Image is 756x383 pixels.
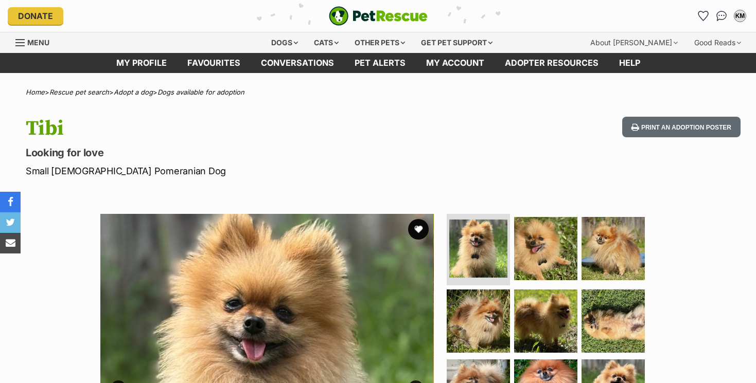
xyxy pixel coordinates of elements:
[416,53,495,73] a: My account
[622,117,741,138] button: Print an adoption poster
[307,32,346,53] div: Cats
[27,38,49,47] span: Menu
[114,88,153,96] a: Adopt a dog
[695,8,711,24] a: Favourites
[583,32,685,53] div: About [PERSON_NAME]
[495,53,609,73] a: Adopter resources
[732,8,748,24] button: My account
[26,117,461,140] h1: Tibi
[329,6,428,26] a: PetRescue
[447,289,510,353] img: Photo of Tibi
[514,217,577,280] img: Photo of Tibi
[716,11,727,21] img: chat-41dd97257d64d25036548639549fe6c8038ab92f7586957e7f3b1b290dea8141.svg
[347,32,412,53] div: Other pets
[449,220,507,278] img: Photo of Tibi
[329,6,428,26] img: logo-e224e6f780fb5917bec1dbf3a21bbac754714ae5b6737aabdf751b685950b380.svg
[26,145,461,160] p: Looking for love
[26,164,461,178] p: Small [DEMOGRAPHIC_DATA] Pomeranian Dog
[8,7,63,25] a: Donate
[414,32,500,53] div: Get pet support
[514,289,577,353] img: Photo of Tibi
[15,32,57,51] a: Menu
[177,53,251,73] a: Favourites
[26,88,45,96] a: Home
[735,11,745,21] div: KM
[251,53,344,73] a: conversations
[408,219,429,240] button: favourite
[106,53,177,73] a: My profile
[695,8,748,24] ul: Account quick links
[713,8,730,24] a: Conversations
[264,32,305,53] div: Dogs
[582,289,645,353] img: Photo of Tibi
[49,88,109,96] a: Rescue pet search
[609,53,650,73] a: Help
[157,88,244,96] a: Dogs available for adoption
[687,32,748,53] div: Good Reads
[582,217,645,280] img: Photo of Tibi
[344,53,416,73] a: Pet alerts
